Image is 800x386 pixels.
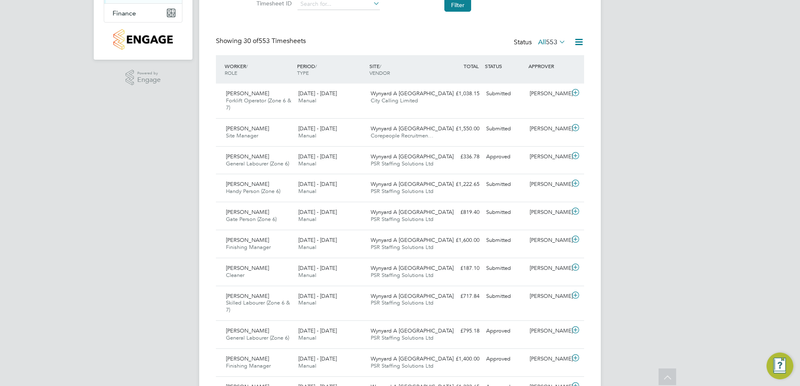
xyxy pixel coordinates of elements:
span: / [379,63,381,69]
span: [PERSON_NAME] [226,355,269,362]
span: Wynyard A [GEOGRAPHIC_DATA] [371,292,454,300]
span: Manual [298,334,316,341]
span: [DATE] - [DATE] [298,125,337,132]
div: [PERSON_NAME] [526,262,570,275]
span: Manual [298,132,316,139]
div: Submitted [483,87,526,101]
a: Go to home page [104,29,182,50]
span: Handy Person (Zone 6) [226,188,280,195]
div: £336.78 [439,150,483,164]
div: £1,600.00 [439,234,483,247]
span: Manual [298,272,316,279]
a: Powered byEngage [126,70,161,86]
div: Showing [216,37,308,46]
span: PSR Staffing Solutions Ltd [371,188,433,195]
span: [DATE] - [DATE] [298,180,337,188]
span: [DATE] - [DATE] [298,327,337,334]
span: Manual [298,160,316,167]
div: [PERSON_NAME] [526,178,570,191]
span: 30 of [244,37,259,45]
div: Submitted [483,206,526,219]
span: [PERSON_NAME] [226,327,269,334]
span: Finishing Manager [226,362,271,369]
span: PSR Staffing Solutions Ltd [371,334,433,341]
span: / [246,63,248,69]
div: £1,400.00 [439,352,483,366]
div: WORKER [223,58,295,80]
div: [PERSON_NAME] [526,206,570,219]
span: [DATE] - [DATE] [298,153,337,160]
div: [PERSON_NAME] [526,150,570,164]
span: TYPE [297,69,309,76]
span: Gate Person (Zone 6) [226,216,277,223]
img: countryside-properties-logo-retina.png [113,29,172,50]
span: Wynyard A [GEOGRAPHIC_DATA] [371,327,454,334]
span: General Labourer (Zone 6) [226,334,289,341]
span: VENDOR [369,69,390,76]
div: [PERSON_NAME] [526,289,570,303]
div: Approved [483,324,526,338]
div: Submitted [483,262,526,275]
span: Wynyard A [GEOGRAPHIC_DATA] [371,125,454,132]
span: [DATE] - [DATE] [298,264,337,272]
div: Approved [483,150,526,164]
span: [PERSON_NAME] [226,180,269,188]
div: STATUS [483,58,526,74]
span: PSR Staffing Solutions Ltd [371,299,433,306]
div: Submitted [483,234,526,247]
div: Submitted [483,178,526,191]
span: [DATE] - [DATE] [298,90,337,97]
span: Wynyard A [GEOGRAPHIC_DATA] [371,264,454,272]
div: £819.40 [439,206,483,219]
span: General Labourer (Zone 6) [226,160,289,167]
span: Finance [113,9,136,17]
div: [PERSON_NAME] [526,87,570,101]
span: Wynyard A [GEOGRAPHIC_DATA] [371,90,454,97]
span: Finishing Manager [226,244,271,251]
div: [PERSON_NAME] [526,352,570,366]
span: PSR Staffing Solutions Ltd [371,362,433,369]
div: Submitted [483,122,526,136]
span: Site Manager [226,132,258,139]
div: [PERSON_NAME] [526,324,570,338]
span: [PERSON_NAME] [226,90,269,97]
span: / [315,63,317,69]
div: Status [514,37,567,48]
div: £717.84 [439,289,483,303]
span: Manual [298,188,316,195]
span: City Calling Limited [371,97,418,104]
span: [PERSON_NAME] [226,264,269,272]
span: Manual [298,299,316,306]
span: Wynyard A [GEOGRAPHIC_DATA] [371,180,454,188]
span: [PERSON_NAME] [226,208,269,216]
span: Manual [298,216,316,223]
div: [PERSON_NAME] [526,234,570,247]
span: Manual [298,97,316,104]
span: [PERSON_NAME] [226,125,269,132]
div: PERIOD [295,58,367,80]
span: [PERSON_NAME] [226,292,269,300]
span: 553 [546,38,557,46]
span: Manual [298,362,316,369]
span: Corepeople Recruitmen… [371,132,433,139]
span: Engage [137,76,161,84]
span: [DATE] - [DATE] [298,355,337,362]
div: £795.18 [439,324,483,338]
div: £1,038.15 [439,87,483,101]
div: [PERSON_NAME] [526,122,570,136]
span: [PERSON_NAME] [226,236,269,244]
div: Submitted [483,289,526,303]
span: Wynyard A [GEOGRAPHIC_DATA] [371,355,454,362]
span: ROLE [225,69,237,76]
span: Wynyard A [GEOGRAPHIC_DATA] [371,236,454,244]
label: All [538,38,566,46]
div: £1,222.65 [439,178,483,191]
span: [PERSON_NAME] [226,153,269,160]
button: Finance [104,4,182,22]
span: 553 Timesheets [244,37,306,45]
span: Cleaner [226,272,244,279]
span: PSR Staffing Solutions Ltd [371,244,433,251]
span: TOTAL [464,63,479,69]
span: PSR Staffing Solutions Ltd [371,272,433,279]
div: £187.10 [439,262,483,275]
